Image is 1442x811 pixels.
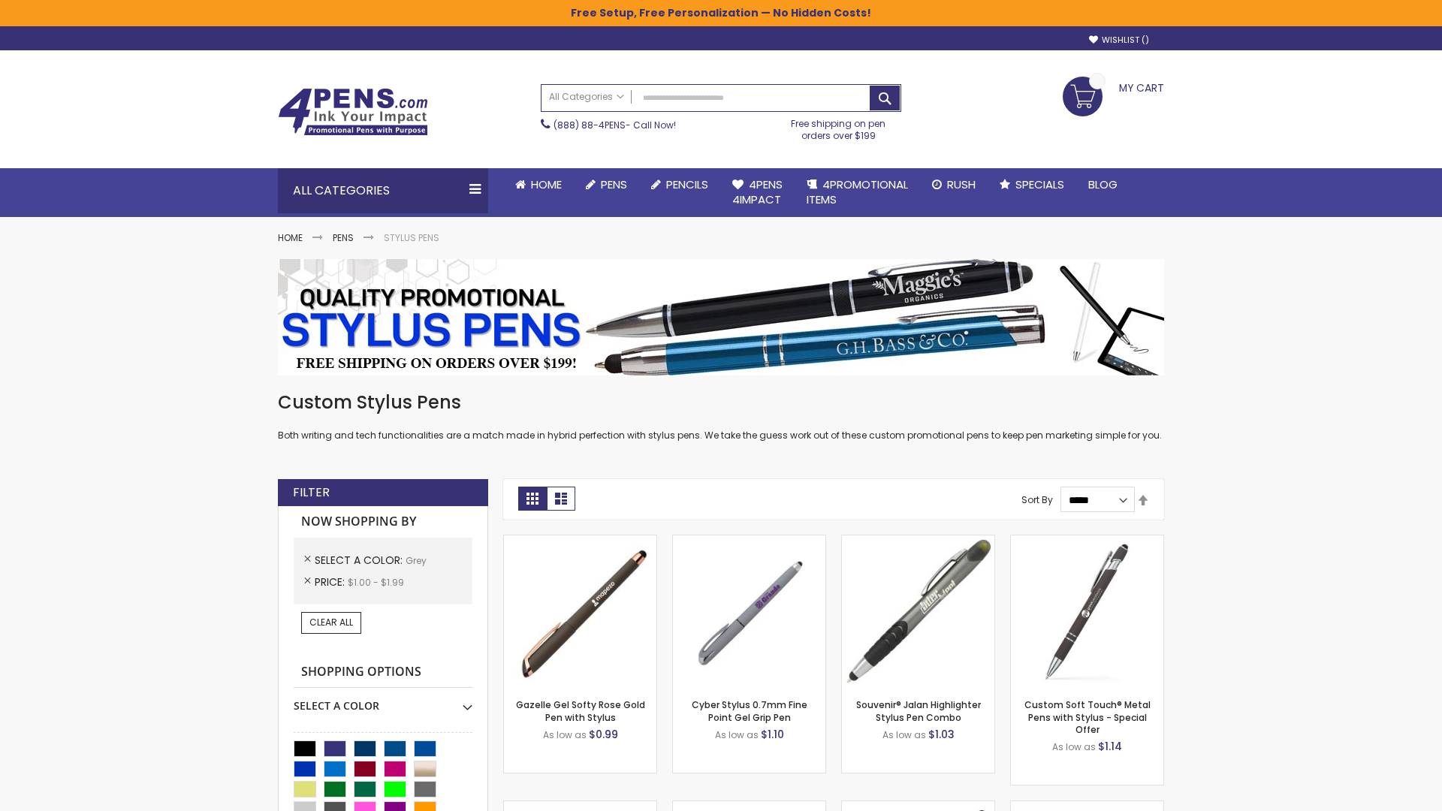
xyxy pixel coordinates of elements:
[795,168,920,217] a: 4PROMOTIONALITEMS
[947,176,976,192] span: Rush
[842,535,994,688] img: Souvenir® Jalan Highlighter Stylus Pen Combo-Grey
[601,176,627,192] span: Pens
[315,553,406,568] span: Select A Color
[549,91,624,103] span: All Categories
[1011,535,1163,547] a: Custom Soft Touch® Metal Pens with Stylus-Grey
[309,616,353,629] span: Clear All
[278,259,1164,375] img: Stylus Pens
[639,168,720,201] a: Pencils
[278,88,428,136] img: 4Pens Custom Pens and Promotional Products
[1089,35,1149,46] a: Wishlist
[278,390,1164,442] div: Both writing and tech functionalities are a match made in hybrid perfection with stylus pens. We ...
[542,85,632,110] a: All Categories
[294,656,472,689] strong: Shopping Options
[574,168,639,201] a: Pens
[882,728,926,741] span: As low as
[1024,698,1151,735] a: Custom Soft Touch® Metal Pens with Stylus - Special Offer
[516,698,645,723] a: Gazelle Gel Softy Rose Gold Pen with Stylus
[761,727,784,742] span: $1.10
[554,119,626,131] a: (888) 88-4PENS
[1076,168,1130,201] a: Blog
[807,176,908,207] span: 4PROMOTIONAL ITEMS
[666,176,708,192] span: Pencils
[518,487,547,511] strong: Grid
[294,506,472,538] strong: Now Shopping by
[1011,535,1163,688] img: Custom Soft Touch® Metal Pens with Stylus-Grey
[692,698,807,723] a: Cyber Stylus 0.7mm Fine Point Gel Grip Pen
[732,176,783,207] span: 4Pens 4impact
[278,390,1164,415] h1: Custom Stylus Pens
[278,168,488,213] div: All Categories
[554,119,676,131] span: - Call Now!
[293,484,330,501] strong: Filter
[504,535,656,688] img: Gazelle Gel Softy Rose Gold Pen with Stylus-Grey
[673,535,825,688] img: Cyber Stylus 0.7mm Fine Point Gel Grip Pen-Grey
[856,698,981,723] a: Souvenir® Jalan Highlighter Stylus Pen Combo
[504,535,656,547] a: Gazelle Gel Softy Rose Gold Pen with Stylus-Grey
[278,231,303,244] a: Home
[920,168,988,201] a: Rush
[1021,493,1053,506] label: Sort By
[720,168,795,217] a: 4Pens4impact
[503,168,574,201] a: Home
[531,176,562,192] span: Home
[406,554,427,567] span: Grey
[348,576,404,589] span: $1.00 - $1.99
[988,168,1076,201] a: Specials
[1015,176,1064,192] span: Specials
[301,612,361,633] a: Clear All
[928,727,955,742] span: $1.03
[1098,739,1122,754] span: $1.14
[589,727,618,742] span: $0.99
[384,231,439,244] strong: Stylus Pens
[333,231,354,244] a: Pens
[315,574,348,589] span: Price
[776,112,902,142] div: Free shipping on pen orders over $199
[543,728,587,741] span: As low as
[294,688,472,713] div: Select A Color
[715,728,759,741] span: As low as
[1052,740,1096,753] span: As low as
[1088,176,1118,192] span: Blog
[842,535,994,547] a: Souvenir® Jalan Highlighter Stylus Pen Combo-Grey
[673,535,825,547] a: Cyber Stylus 0.7mm Fine Point Gel Grip Pen-Grey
